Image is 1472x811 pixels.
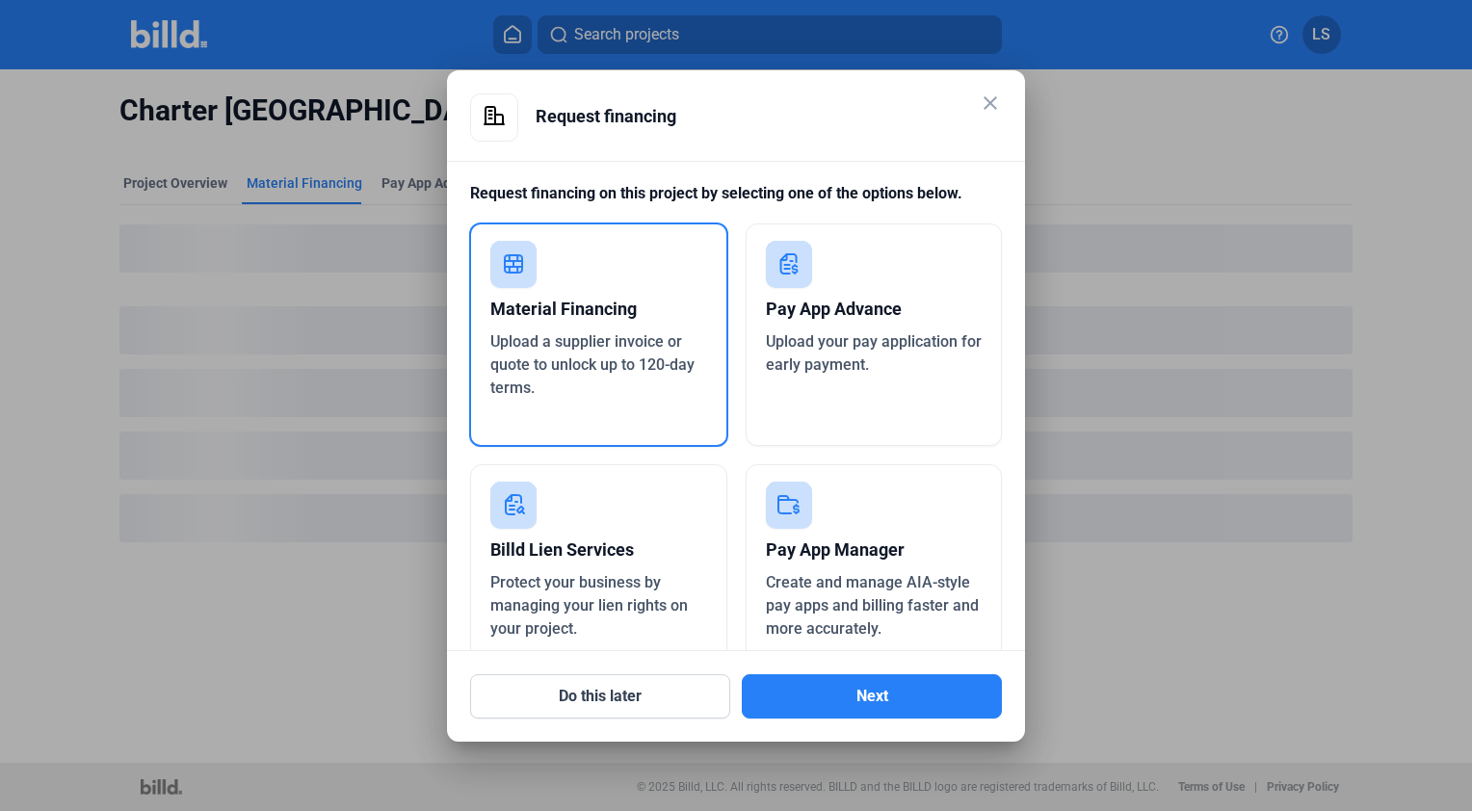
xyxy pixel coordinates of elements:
[766,573,979,638] span: Create and manage AIA-style pay apps and billing faster and more accurately.
[490,573,688,638] span: Protect your business by managing your lien rights on your project.
[490,288,707,330] div: Material Financing
[536,93,1002,140] div: Request financing
[979,92,1002,115] mat-icon: close
[490,332,695,397] span: Upload a supplier invoice or quote to unlock up to 120-day terms.
[470,182,1002,223] div: Request financing on this project by selecting one of the options below.
[470,674,730,719] button: Do this later
[490,529,707,571] div: Billd Lien Services
[766,288,983,330] div: Pay App Advance
[766,332,982,374] span: Upload your pay application for early payment.
[766,529,983,571] div: Pay App Manager
[742,674,1002,719] button: Next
